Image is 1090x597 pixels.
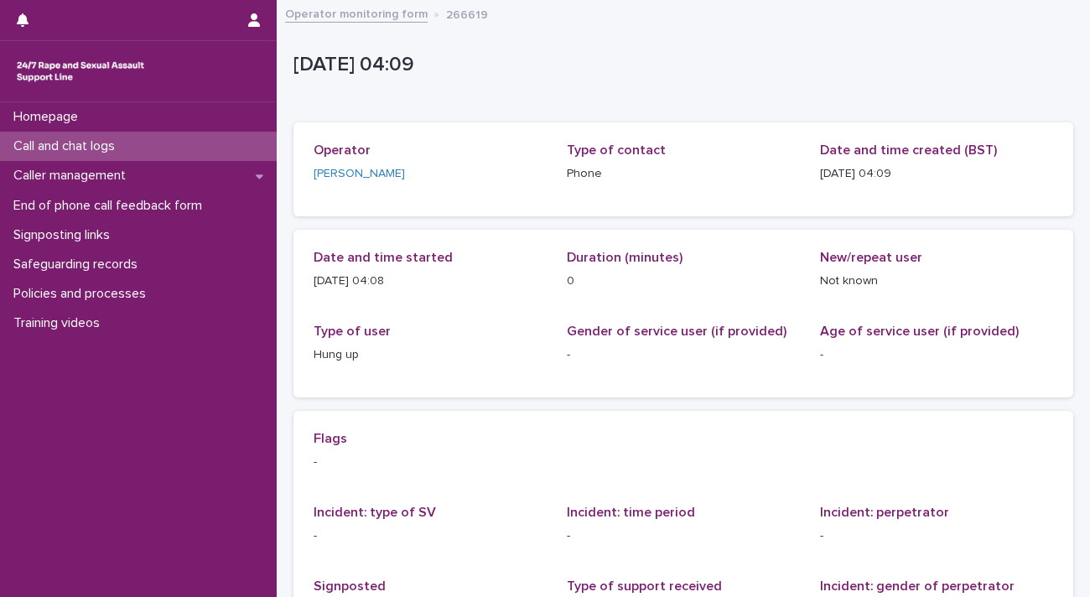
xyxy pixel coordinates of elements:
[293,53,1067,77] p: [DATE] 04:09
[7,315,113,331] p: Training videos
[567,346,800,364] p: -
[314,527,547,545] p: -
[567,579,722,593] span: Type of support received
[7,286,159,302] p: Policies and processes
[820,251,922,264] span: New/repeat user
[7,227,123,243] p: Signposting links
[820,324,1019,338] span: Age of service user (if provided)
[567,143,666,157] span: Type of contact
[567,273,800,290] p: 0
[820,165,1053,183] p: [DATE] 04:09
[314,506,436,519] span: Incident: type of SV
[567,251,683,264] span: Duration (minutes)
[820,346,1053,364] p: -
[13,55,148,88] img: rhQMoQhaT3yELyF149Cw
[314,324,391,338] span: Type of user
[314,454,1053,471] p: -
[567,165,800,183] p: Phone
[446,4,488,23] p: 266619
[567,324,786,338] span: Gender of service user (if provided)
[7,138,128,154] p: Call and chat logs
[7,198,215,214] p: End of phone call feedback form
[314,143,371,157] span: Operator
[314,432,347,445] span: Flags
[820,506,949,519] span: Incident: perpetrator
[820,579,1015,593] span: Incident: gender of perpetrator
[314,273,547,290] p: [DATE] 04:08
[314,579,386,593] span: Signposted
[314,251,453,264] span: Date and time started
[820,273,1053,290] p: Not known
[567,527,800,545] p: -
[314,165,405,183] a: [PERSON_NAME]
[7,257,151,273] p: Safeguarding records
[314,346,547,364] p: Hung up
[7,168,139,184] p: Caller management
[7,109,91,125] p: Homepage
[820,527,1053,545] p: -
[567,506,695,519] span: Incident: time period
[820,143,997,157] span: Date and time created (BST)
[285,3,428,23] a: Operator monitoring form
